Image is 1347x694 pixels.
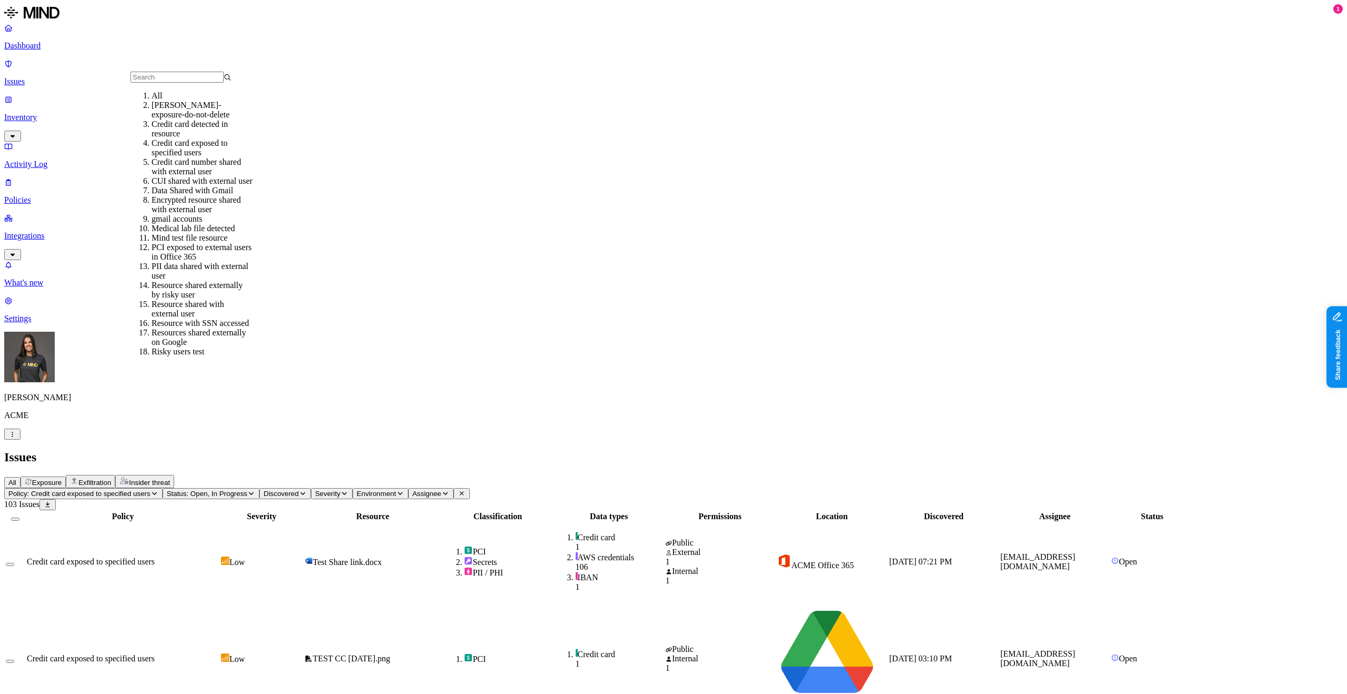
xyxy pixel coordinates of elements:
div: 1 [666,576,775,586]
span: [EMAIL_ADDRESS][DOMAIN_NAME] [1000,649,1075,668]
div: Mind test file resource [152,233,253,243]
div: Resource with SSN accessed [152,319,253,328]
div: 1 [666,663,775,673]
p: Issues [4,77,1343,86]
img: pci.svg [464,653,473,662]
div: Internal [666,567,775,576]
span: 103 Issues [4,500,39,509]
a: Activity Log [4,142,1343,169]
div: Policy [27,512,219,521]
div: Resource [305,512,441,521]
span: ACME Office 365 [791,561,854,570]
div: PII / PHI [464,567,552,578]
p: What's new [4,278,1343,287]
div: Risky users test [152,347,253,356]
span: Credit card exposed to specified users [27,654,155,663]
div: Status [1111,512,1193,521]
div: Medical lab file detected [152,224,253,233]
p: Integrations [4,231,1343,241]
div: 1 [576,659,664,669]
div: Discovered [889,512,998,521]
img: Gal Cohen [4,332,55,382]
span: Test Share link.docx [313,558,382,567]
div: Credit card number shared with external user [152,157,253,176]
a: Inventory [4,95,1343,140]
span: Exfiltration [78,479,111,487]
div: Severity [221,512,303,521]
div: Encrypted resource shared with external user [152,195,253,214]
h2: Issues [4,450,1343,464]
img: pci.svg [464,546,473,554]
span: Severity [315,490,340,498]
p: Activity Log [4,160,1343,169]
div: Public [666,645,775,654]
a: What's new [4,260,1343,287]
div: PCI [464,546,552,557]
img: microsoft-word.svg [305,557,313,565]
div: IBAN [576,572,664,582]
span: Policy: Credit card exposed to specified users [8,490,150,498]
div: Secrets [464,557,552,567]
span: Environment [357,490,396,498]
div: Data types [555,512,664,521]
img: severity-low.svg [221,653,229,662]
span: Credit card exposed to specified users [27,557,155,566]
div: PII data shared with external user [152,262,253,281]
div: PCI exposed to external users in Office 365 [152,243,253,262]
img: secret-line.svg [576,552,578,560]
div: All [152,91,253,101]
div: Internal [666,654,775,663]
img: pii-line.svg [576,572,578,580]
a: Dashboard [4,23,1343,51]
img: pci-line.svg [576,532,578,540]
img: office-365.svg [777,553,791,568]
img: secret.svg [464,557,473,565]
div: gmail accounts [152,214,253,224]
div: External [666,548,775,557]
span: Low [229,655,245,663]
span: Exposure [32,479,62,487]
div: Resource shared with external user [152,300,253,319]
button: Select row [6,563,14,566]
img: pii.svg [464,567,473,576]
div: Credit card exposed to specified users [152,138,253,157]
a: Settings [4,296,1343,323]
p: Settings [4,314,1343,323]
p: Inventory [4,113,1343,122]
div: Assignee [1000,512,1109,521]
div: Permissions [666,512,775,521]
div: 1 [666,557,775,567]
img: MIND [4,4,59,21]
button: Select row [6,660,14,663]
span: Low [229,558,245,567]
span: All [8,479,16,487]
div: Credit card [576,532,664,542]
p: Policies [4,195,1343,205]
div: Credit card detected in resource [152,120,253,138]
p: ACME [4,411,1343,420]
div: Resource shared externally by risky user [152,281,253,300]
span: Open [1119,557,1137,566]
div: 1 [1333,4,1343,14]
span: [DATE] 03:10 PM [889,654,952,663]
span: Discovered [264,490,299,498]
a: Policies [4,177,1343,205]
div: 106 [576,562,664,572]
img: pci-line.svg [576,649,578,657]
div: Classification [443,512,552,521]
button: Select all [11,518,19,521]
div: 1 [576,542,664,552]
div: CUI shared with external user [152,176,253,186]
a: Issues [4,59,1343,86]
a: Integrations [4,213,1343,259]
span: TEST CC [DATE].png [313,654,390,663]
div: PCI [464,653,552,664]
span: Open [1119,654,1137,663]
div: Location [777,512,887,521]
div: Data Shared with Gmail [152,186,253,195]
img: status-open.svg [1111,654,1119,661]
p: Dashboard [4,41,1343,51]
span: Assignee [413,490,441,498]
span: Insider threat [129,479,170,487]
a: MIND [4,4,1343,23]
